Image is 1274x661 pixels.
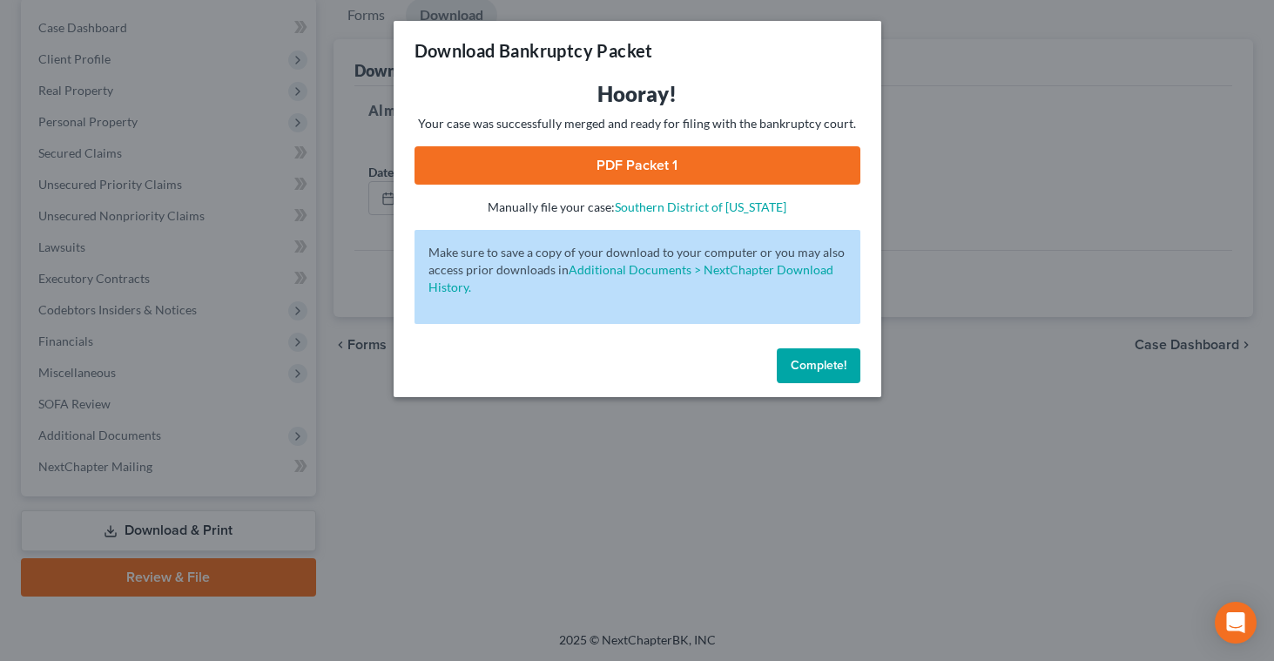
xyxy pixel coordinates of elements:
a: PDF Packet 1 [415,146,860,185]
p: Make sure to save a copy of your download to your computer or you may also access prior downloads in [428,244,846,296]
div: Open Intercom Messenger [1215,602,1257,644]
h3: Hooray! [415,80,860,108]
h3: Download Bankruptcy Packet [415,38,653,63]
a: Southern District of [US_STATE] [615,199,786,214]
p: Manually file your case: [415,199,860,216]
a: Additional Documents > NextChapter Download History. [428,262,833,294]
p: Your case was successfully merged and ready for filing with the bankruptcy court. [415,115,860,132]
button: Complete! [777,348,860,383]
span: Complete! [791,358,846,373]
